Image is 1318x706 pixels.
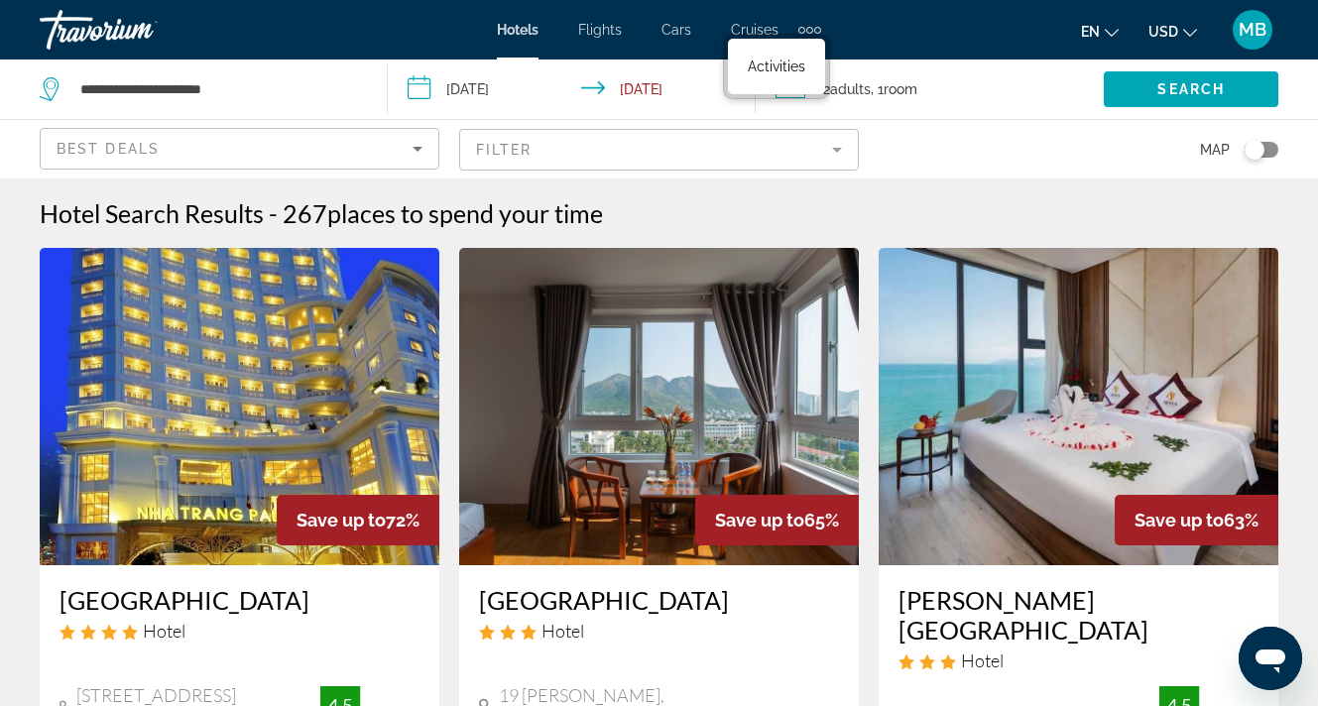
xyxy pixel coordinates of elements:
img: Hotel image [879,248,1278,565]
span: Activities [748,59,805,74]
div: 65% [695,495,859,545]
span: Search [1157,81,1225,97]
a: Flights [578,22,622,38]
span: Save up to [297,510,386,530]
span: Room [884,81,917,97]
span: Best Deals [57,141,160,157]
span: , 1 [871,75,917,103]
button: Search [1104,71,1278,107]
button: Filter [459,128,859,172]
span: Adults [830,81,871,97]
span: Map [1200,136,1230,164]
button: Toggle map [1230,141,1278,159]
iframe: Кнопка запуска окна обмена сообщениями [1239,627,1302,690]
img: Hotel image [40,248,439,565]
a: Activities [738,49,815,84]
span: Hotel [143,620,185,642]
span: Hotel [541,620,584,642]
div: 72% [277,495,439,545]
mat-select: Sort by [57,137,422,161]
a: Cruises [731,22,779,38]
button: User Menu [1227,9,1278,51]
span: places to spend your time [327,198,603,228]
span: Save up to [1135,510,1224,530]
button: Extra navigation items [798,14,821,46]
a: Hotels [497,22,539,38]
span: en [1081,24,1100,40]
a: [GEOGRAPHIC_DATA] [60,585,419,615]
h1: Hotel Search Results [40,198,264,228]
span: USD [1148,24,1178,40]
button: Check-in date: Sep 13, 2025 Check-out date: Sep 23, 2025 [388,59,756,119]
div: 3 star Hotel [899,649,1258,671]
div: 3 star Hotel [479,620,839,642]
span: Save up to [715,510,804,530]
div: 63% [1115,495,1278,545]
button: Travelers: 2 adults, 0 children [756,59,1104,119]
span: - [269,198,278,228]
button: Change currency [1148,17,1197,46]
button: Change language [1081,17,1119,46]
span: Hotel [961,649,1004,671]
div: 4 star Hotel [60,620,419,642]
a: [PERSON_NAME][GEOGRAPHIC_DATA] [899,585,1258,645]
a: Cars [661,22,691,38]
a: [GEOGRAPHIC_DATA] [479,585,839,615]
a: Travorium [40,4,238,56]
span: MB [1239,20,1266,40]
h2: 267 [283,198,603,228]
img: Hotel image [459,248,859,565]
span: 2 [823,75,871,103]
